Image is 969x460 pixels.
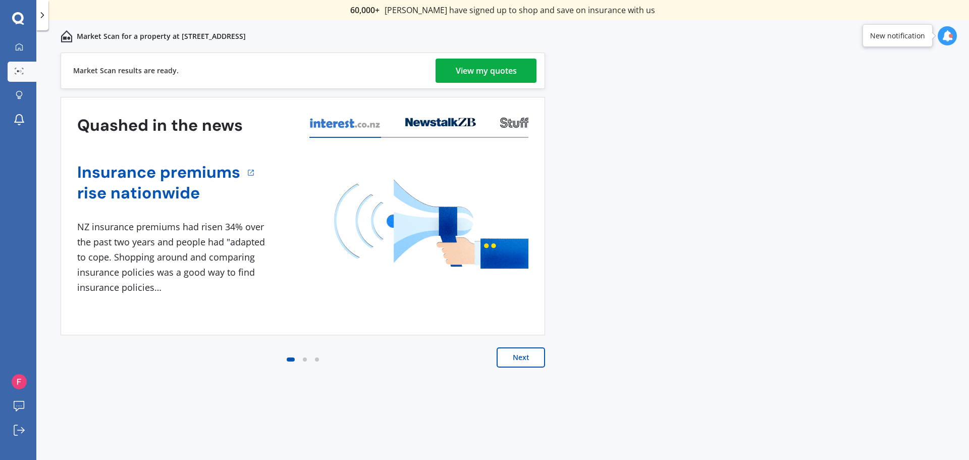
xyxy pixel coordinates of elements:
[870,31,925,41] div: New notification
[77,162,240,183] a: Insurance premiums
[77,183,240,203] a: rise nationwide
[12,374,27,389] img: ACg8ocINJ69GeXfuR9JOgPT-pUZfzpC-toGyAvuoWFYsTMX9=s96-c
[77,31,246,41] p: Market Scan for a property at [STREET_ADDRESS]
[77,220,269,295] div: NZ insurance premiums had risen 34% over the past two years and people had "adapted to cope. Shop...
[334,179,528,269] img: media image
[73,53,179,88] div: Market Scan results are ready.
[456,59,517,83] div: View my quotes
[436,59,536,83] a: View my quotes
[77,115,243,136] h3: Quashed in the news
[497,347,545,368] button: Next
[61,30,73,42] img: home-and-contents.b802091223b8502ef2dd.svg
